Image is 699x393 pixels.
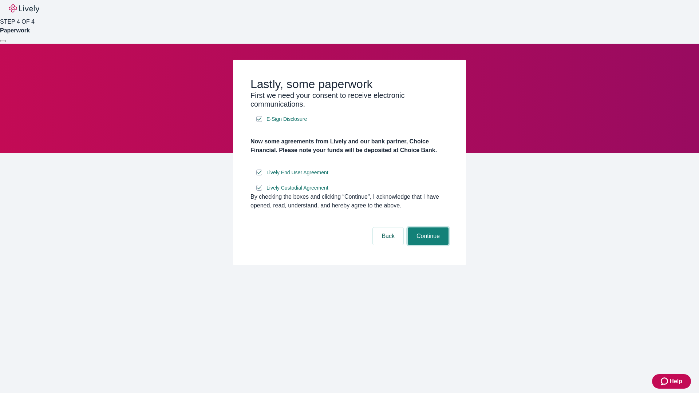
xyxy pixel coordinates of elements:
span: Help [670,377,682,386]
span: Lively Custodial Agreement [266,184,328,192]
span: E-Sign Disclosure [266,115,307,123]
a: e-sign disclosure document [265,168,330,177]
svg: Zendesk support icon [661,377,670,386]
h4: Now some agreements from Lively and our bank partner, Choice Financial. Please note your funds wi... [250,137,449,155]
span: Lively End User Agreement [266,169,328,176]
button: Continue [408,227,449,245]
a: e-sign disclosure document [265,115,308,124]
button: Zendesk support iconHelp [652,374,691,389]
button: Back [373,227,403,245]
h2: Lastly, some paperwork [250,77,449,91]
img: Lively [9,4,39,13]
h3: First we need your consent to receive electronic communications. [250,91,449,108]
div: By checking the boxes and clicking “Continue", I acknowledge that I have opened, read, understand... [250,192,449,210]
a: e-sign disclosure document [265,183,330,192]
